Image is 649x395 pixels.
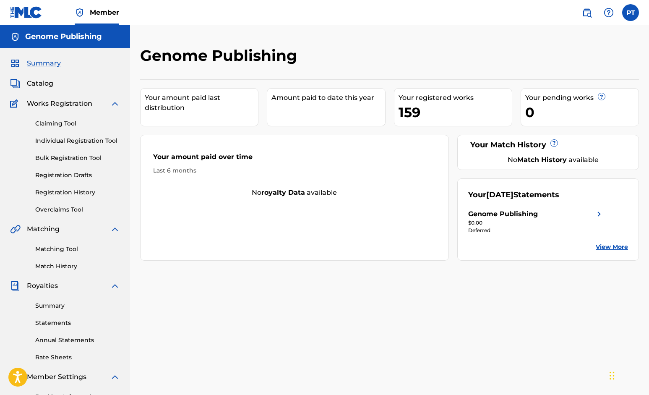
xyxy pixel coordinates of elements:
img: Matching [10,224,21,234]
div: Your pending works [525,93,639,103]
a: Registration History [35,188,120,197]
span: ? [598,93,605,100]
img: Accounts [10,32,20,42]
img: expand [110,224,120,234]
div: Help [600,4,617,21]
img: Works Registration [10,99,21,109]
strong: Match History [517,156,567,164]
strong: royalty data [261,188,305,196]
img: right chevron icon [594,209,604,219]
img: Catalog [10,78,20,89]
a: Genome Publishingright chevron icon$0.00Deferred [468,209,604,234]
div: 0 [525,103,639,122]
div: 159 [399,103,512,122]
img: Royalties [10,281,20,291]
div: $0.00 [468,219,604,227]
a: Rate Sheets [35,353,120,362]
img: Top Rightsholder [75,8,85,18]
a: Public Search [579,4,595,21]
a: Summary [35,301,120,310]
div: User Menu [622,4,639,21]
div: Amount paid to date this year [271,93,385,103]
div: Your amount paid over time [153,152,436,166]
div: Your Statements [468,189,559,201]
img: Summary [10,58,20,68]
span: Matching [27,224,60,234]
img: expand [110,281,120,291]
div: Your registered works [399,93,512,103]
img: help [604,8,614,18]
a: Overclaims Tool [35,205,120,214]
a: Statements [35,319,120,327]
a: Matching Tool [35,245,120,254]
span: [DATE] [486,190,513,199]
div: No available [141,188,448,198]
div: Your Match History [468,139,628,151]
div: Drag [610,363,615,388]
iframe: Chat Widget [607,355,649,395]
div: Last 6 months [153,166,436,175]
a: Individual Registration Tool [35,136,120,145]
a: Match History [35,262,120,271]
div: Your amount paid last distribution [145,93,258,113]
span: Member [90,8,119,17]
a: SummarySummary [10,58,61,68]
a: Annual Statements [35,336,120,345]
div: No available [479,155,628,165]
span: ? [551,140,558,146]
span: Member Settings [27,372,86,382]
img: expand [110,99,120,109]
h5: Genome Publishing [25,32,102,42]
span: Works Registration [27,99,92,109]
h2: Genome Publishing [140,46,301,65]
span: Catalog [27,78,53,89]
span: Summary [27,58,61,68]
span: Royalties [27,281,58,291]
div: Genome Publishing [468,209,538,219]
a: Claiming Tool [35,119,120,128]
img: MLC Logo [10,6,42,18]
div: Deferred [468,227,604,234]
a: CatalogCatalog [10,78,53,89]
a: Registration Drafts [35,171,120,180]
a: View More [596,243,628,251]
img: expand [110,372,120,382]
a: Bulk Registration Tool [35,154,120,162]
img: search [582,8,592,18]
